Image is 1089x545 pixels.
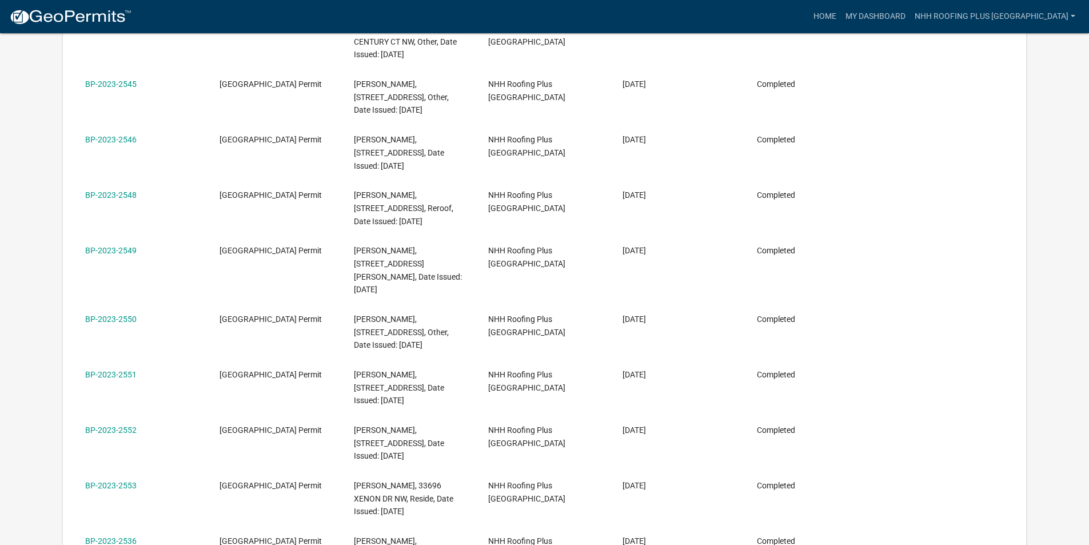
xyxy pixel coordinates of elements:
span: Isanti County Building Permit [220,425,322,435]
span: 12/22/2023 [623,135,646,144]
span: LUKE DEBOER, 3238 317TH AVE NW, Other, Date Issued: 12/29/2023 [354,79,449,115]
span: THOMAS E SCHOENECKER, 32625 NAPLES ST NE, Reroof, Date Issued: 12/29/2023 [354,190,453,226]
span: Isanti County Building Permit [220,481,322,490]
span: Completed [757,246,795,255]
span: 12/22/2023 [623,315,646,324]
span: NHH Roofing Plus MN [488,135,565,157]
a: BP-2023-2550 [85,315,137,324]
a: My Dashboard [841,6,910,27]
a: BP-2023-2542 [85,24,137,33]
span: COREY BUSTROM, 33696 XENON DR NW, Reside, Date Issued: 12/29/2023 [354,481,453,516]
span: Isanti County Building Permit [220,190,322,200]
a: BP-2023-2545 [85,79,137,89]
a: BP-2023-2551 [85,370,137,379]
span: Completed [757,425,795,435]
span: Completed [757,370,795,379]
span: Completed [757,79,795,89]
span: Isanti County Building Permit [220,315,322,324]
span: Isanti County Building Permit [220,246,322,255]
span: JOANN M PETERS-WARRING, 33063 VICKERS ST NE, Reside, Date Issued: 12/29/2023 [354,246,462,294]
span: NHH Roofing Plus MN [488,481,565,503]
span: Isanti County Building Permit [220,79,322,89]
span: Completed [757,190,795,200]
a: Home [809,6,841,27]
span: NHH Roofing Plus MN [488,370,565,392]
span: Completed [757,135,795,144]
span: Completed [757,481,795,490]
span: MONTE E YOUNG, 3651 305TH AVE NW, Reroof, Date Issued: 12/29/2023 [354,425,444,461]
span: 12/22/2023 [623,246,646,255]
a: Nhh Roofing Plus [GEOGRAPHIC_DATA] [910,6,1080,27]
span: Isanti County Building Permit [220,135,322,144]
span: NHH Roofing Plus MN [488,190,565,213]
span: 12/28/2023 [623,24,646,33]
span: Completed [757,315,795,324]
a: BP-2023-2549 [85,246,137,255]
span: NHH Roofing Plus MN [488,315,565,337]
span: 12/22/2023 [623,481,646,490]
span: ANDREW HARVALA, 28354 TIGER ST NW, Reroof, Date Issued: 12/29/2023 [354,370,444,405]
span: NHH Roofing Plus MN [488,425,565,448]
span: NHH Roofing Plus MN [488,246,565,268]
span: CHAD M ZEHNDER, 982 397TH AVE NW, Other, Date Issued: 12/29/2023 [354,315,449,350]
a: BP-2023-2548 [85,190,137,200]
span: 12/22/2023 [623,190,646,200]
span: Isanti County Building Permit [220,24,322,33]
a: BP-2023-2546 [85,135,137,144]
span: MELISSA BOWERS, 28357 CENTURY CT NW, Other, Date Issued: 12/29/2023 [354,24,457,59]
span: CHAD R GIFFROW, 4146 389TH AVE NE, Reroof, Date Issued: 12/29/2023 [354,135,444,170]
a: BP-2023-2553 [85,481,137,490]
span: 12/22/2023 [623,425,646,435]
span: Completed [757,24,795,33]
a: BP-2023-2552 [85,425,137,435]
span: NHH Roofing Plus MN [488,79,565,102]
span: 12/22/2023 [623,370,646,379]
span: 12/22/2023 [623,79,646,89]
span: Isanti County Building Permit [220,370,322,379]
